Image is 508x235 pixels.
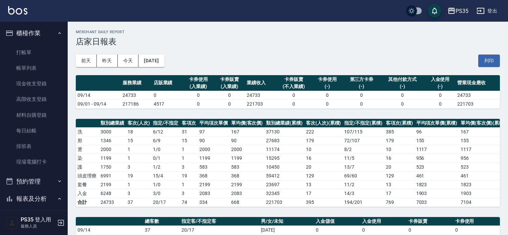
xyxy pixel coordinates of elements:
td: 27683 [264,136,304,145]
th: 客項次(累積) [384,119,415,128]
td: 1117 [415,145,459,154]
p: 服務人員 [21,223,55,229]
td: 23697 [264,180,304,189]
th: 單均價(客次價)(累積) [459,119,507,128]
h2: Merchant Daily Report [76,30,500,34]
button: 櫃檯作業 [3,24,65,42]
th: 平均項次單價 [198,119,229,128]
td: 956 [415,154,459,163]
th: 卡券使用 [454,217,500,226]
table: a dense table [76,75,500,109]
a: 帳單列表 [3,60,65,76]
th: 營業現金應收 [456,75,500,91]
th: 入金儲值 [314,217,360,226]
td: 217186 [121,100,152,108]
img: Person [5,216,19,230]
td: 11174 [264,145,304,154]
div: 卡券使用 [313,76,341,83]
td: 3 [180,163,198,171]
td: 入金 [76,189,99,198]
td: 09/14 [76,226,143,234]
button: [DATE] [138,55,164,67]
td: 59412 [264,171,304,180]
td: 3 / 0 [151,189,180,198]
th: 指定/不指定(累積) [343,119,384,128]
td: 1199 [99,154,126,163]
div: (-) [345,83,379,90]
td: 套餐 [76,180,99,189]
div: (入業績) [184,83,212,90]
td: 10 [384,145,415,154]
td: 1 / 2 [151,163,180,171]
td: 221703 [264,198,304,207]
td: 11 / 2 [343,180,384,189]
td: 3 [126,189,152,198]
a: 打帳單 [3,45,65,60]
td: 15 [126,136,152,145]
td: 107 / 115 [343,127,384,136]
a: 高階收支登錄 [3,91,65,107]
th: 客項次 [180,119,198,128]
td: 90 [198,136,229,145]
td: 129 [384,171,415,180]
td: 2199 [99,180,126,189]
td: 2000 [229,145,265,154]
td: 2000 [99,145,126,154]
button: 報表及分析 [3,190,65,208]
td: 96 [415,127,459,136]
th: 店販業績 [152,75,183,91]
td: 20/17 [180,226,259,234]
th: 業績收入 [245,75,276,91]
td: 0 [380,91,425,100]
td: 0 [454,226,500,234]
td: 合計 [76,198,99,207]
td: 2199 [229,180,265,189]
td: 4517 [152,100,183,108]
td: 956 [459,154,507,163]
td: 37 [126,198,152,207]
td: 0 [183,100,214,108]
td: 24733 [99,198,126,207]
button: 昨天 [97,55,118,67]
td: 194/201 [343,198,384,207]
td: 剪 [76,136,99,145]
td: 221703 [245,100,276,108]
div: 卡券販賣 [278,76,310,83]
td: 583 [198,163,229,171]
button: 預約管理 [3,173,65,190]
div: (入業績) [216,83,243,90]
td: 17 [384,189,415,198]
td: 0 [425,91,456,100]
td: 31 [180,127,198,136]
td: 09/14 [76,91,121,100]
td: 1 / 0 [151,180,180,189]
td: 染 [76,154,99,163]
td: 1 [126,145,152,154]
button: 列印 [478,55,500,67]
table: a dense table [76,119,507,207]
td: [DATE] [259,226,314,234]
td: 1 [126,154,152,163]
div: 卡券販賣 [216,76,243,83]
td: 6991 [99,171,126,180]
a: 每日結帳 [3,123,65,138]
div: 第三方卡券 [345,76,379,83]
td: 10 [304,145,343,154]
td: 24733 [245,91,276,100]
button: 登出 [474,5,500,17]
td: 20/17 [151,198,180,207]
td: 1 [180,180,198,189]
td: 2083 [229,189,265,198]
td: 368 [198,171,229,180]
td: 1 [180,154,198,163]
td: 1 / 0 [151,145,180,154]
div: PS35 [456,7,468,15]
th: 客次(人次) [126,119,152,128]
td: 3000 [99,127,126,136]
td: 523 [415,163,459,171]
td: 0 [276,91,312,100]
th: 總客數 [143,217,180,226]
td: 179 [384,136,415,145]
td: 20 [384,163,415,171]
td: 13 [304,180,343,189]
